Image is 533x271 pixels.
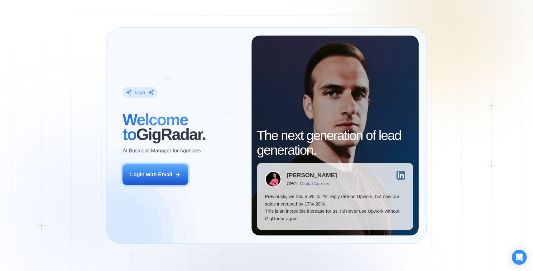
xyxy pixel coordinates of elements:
div: Open Intercom Messenger [512,250,527,265]
div: Digital Agency [300,181,329,186]
button: Login with Email [122,164,189,185]
p: Previously, we had a 5% to 7% reply rate on Upwork, but now our sales increased by 17%-20%. This ... [265,193,406,222]
div: CEO [287,181,296,186]
div: Login with Email [130,171,172,178]
div: [PERSON_NAME] [287,172,337,178]
h2: ‍ GigRadar. [122,113,244,142]
div: Login [135,90,145,95]
h2: The next generation of lead generation. [257,128,413,157]
p: AI Business Manager for Agencies [122,147,201,155]
span: Welcome to [122,111,188,143]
